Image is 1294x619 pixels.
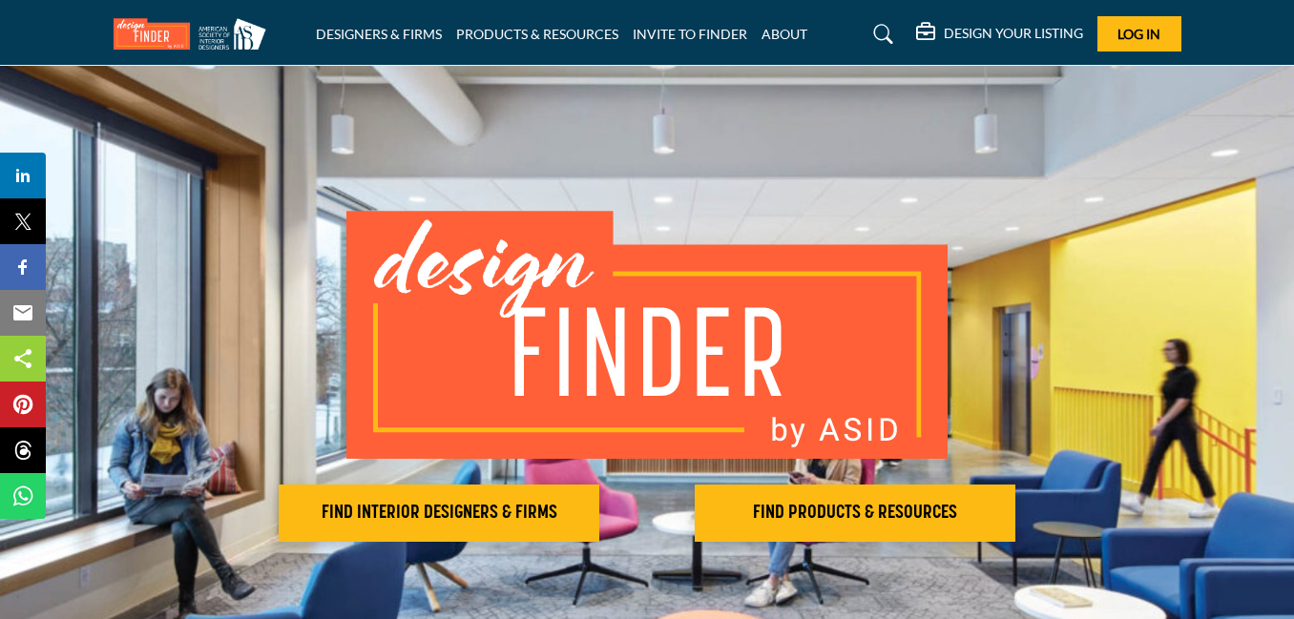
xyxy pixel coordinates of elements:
[700,502,1010,525] h2: FIND PRODUCTS & RESOURCES
[1097,16,1181,52] button: Log In
[346,211,948,459] img: image
[916,23,1083,46] div: DESIGN YOUR LISTING
[279,485,599,542] button: FIND INTERIOR DESIGNERS & FIRMS
[633,26,747,42] a: INVITE TO FINDER
[284,502,594,525] h2: FIND INTERIOR DESIGNERS & FIRMS
[944,25,1083,42] h5: DESIGN YOUR LISTING
[456,26,618,42] a: PRODUCTS & RESOURCES
[762,26,807,42] a: ABOUT
[316,26,442,42] a: DESIGNERS & FIRMS
[855,19,906,50] a: Search
[1117,26,1160,42] span: Log In
[114,18,276,50] img: Site Logo
[695,485,1015,542] button: FIND PRODUCTS & RESOURCES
